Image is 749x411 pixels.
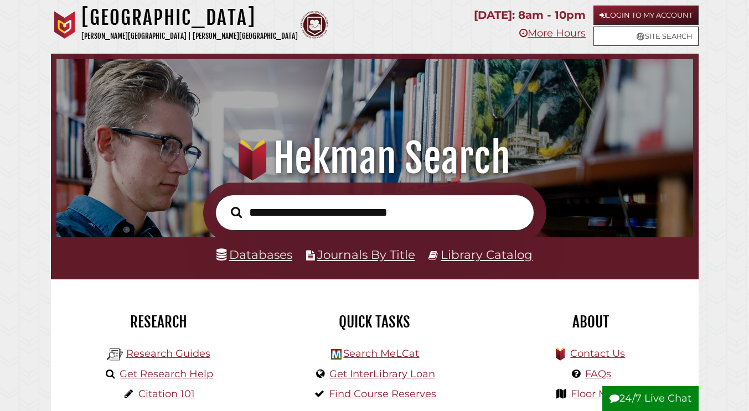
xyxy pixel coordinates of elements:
a: Login to My Account [593,6,699,25]
a: Get Research Help [120,368,213,380]
p: [DATE]: 8am - 10pm [474,6,586,25]
h2: About [491,313,690,331]
a: Research Guides [126,347,210,360]
a: Get InterLibrary Loan [329,368,435,380]
a: More Hours [519,27,586,39]
i: Search [231,206,242,218]
a: Journals By Title [317,247,415,262]
a: Databases [216,247,292,262]
img: Hekman Library Logo [331,349,342,360]
button: Search [225,204,247,221]
h2: Quick Tasks [275,313,474,331]
a: Find Course Reserves [329,388,436,400]
a: Contact Us [570,347,625,360]
p: [PERSON_NAME][GEOGRAPHIC_DATA] | [PERSON_NAME][GEOGRAPHIC_DATA] [81,30,298,43]
a: Library Catalog [441,247,533,262]
img: Calvin Theological Seminary [301,11,328,39]
h1: [GEOGRAPHIC_DATA] [81,6,298,30]
a: Site Search [593,27,699,46]
a: FAQs [585,368,611,380]
h2: Research [59,313,259,331]
a: Citation 101 [138,388,195,400]
img: Calvin University [51,11,79,39]
a: Floor Maps [571,388,626,400]
img: Hekman Library Logo [107,346,123,363]
h1: Hekman Search [68,134,681,183]
a: Search MeLCat [343,347,419,360]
